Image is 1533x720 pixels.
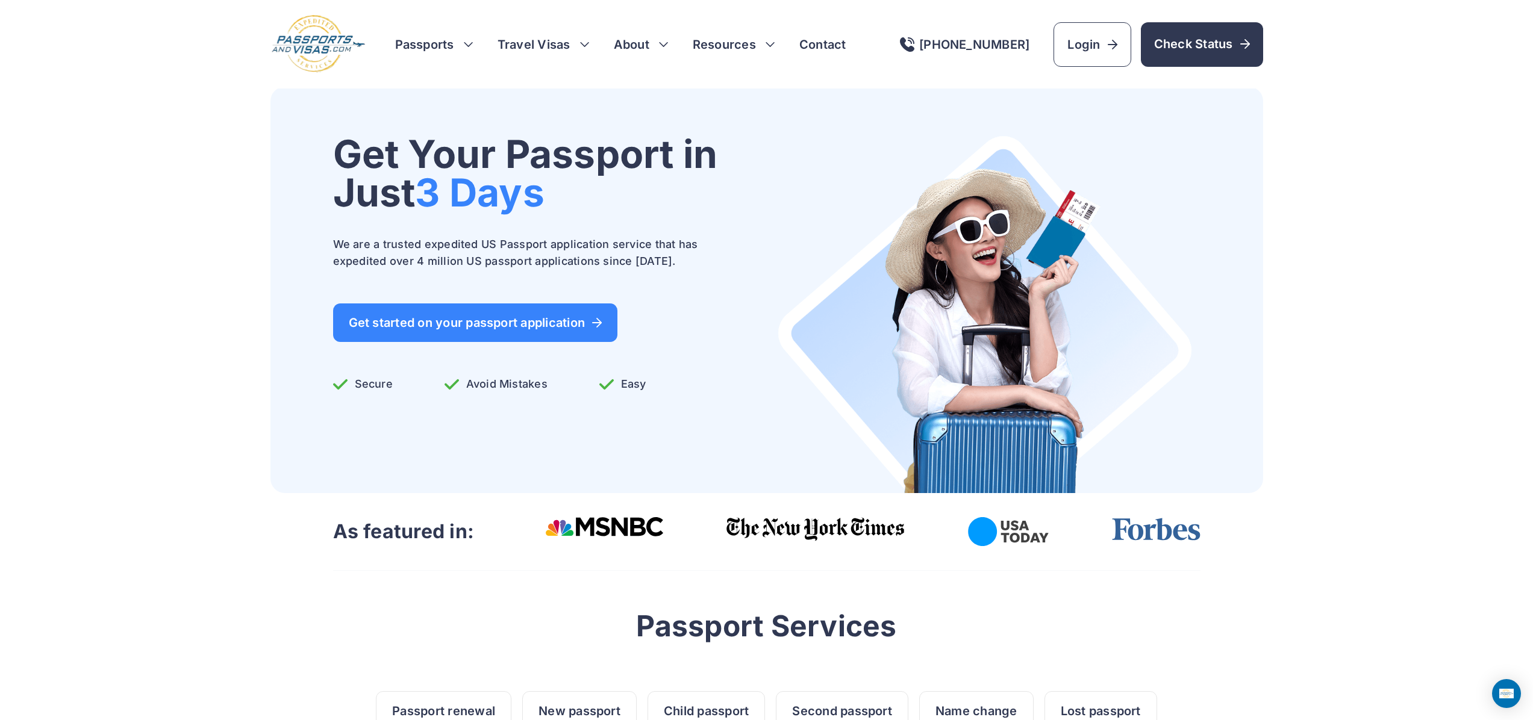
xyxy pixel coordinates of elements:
img: Where can I get a Passport Near Me? [777,135,1193,493]
span: 3 Days [415,169,544,216]
img: Msnbc [545,517,664,536]
a: [PHONE_NUMBER] [900,37,1029,52]
img: The New York Times [726,517,905,541]
h3: As featured in: [333,520,475,544]
span: Get started on your passport application [349,317,602,329]
a: Get started on your passport application [333,303,618,342]
span: Login [1067,36,1117,53]
h1: Get Your Passport in Just [333,135,719,212]
h2: Passport Services [333,609,1200,643]
img: Forbes [1111,517,1200,541]
a: About [614,36,649,53]
div: Open Intercom Messenger [1492,679,1521,708]
a: Contact [799,36,846,53]
h3: Resources [693,36,775,53]
img: Logo [270,14,366,74]
span: Check Status [1154,36,1250,52]
h3: Passports [395,36,473,53]
a: Login [1054,22,1131,67]
p: We are a trusted expedited US Passport application service that has expedited over 4 million US p... [333,236,719,270]
p: Easy [599,376,646,393]
h3: Travel Visas [498,36,590,53]
p: Secure [333,376,393,393]
a: Check Status [1141,22,1263,67]
img: USA Today [968,517,1049,546]
p: Avoid Mistakes [445,376,548,393]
